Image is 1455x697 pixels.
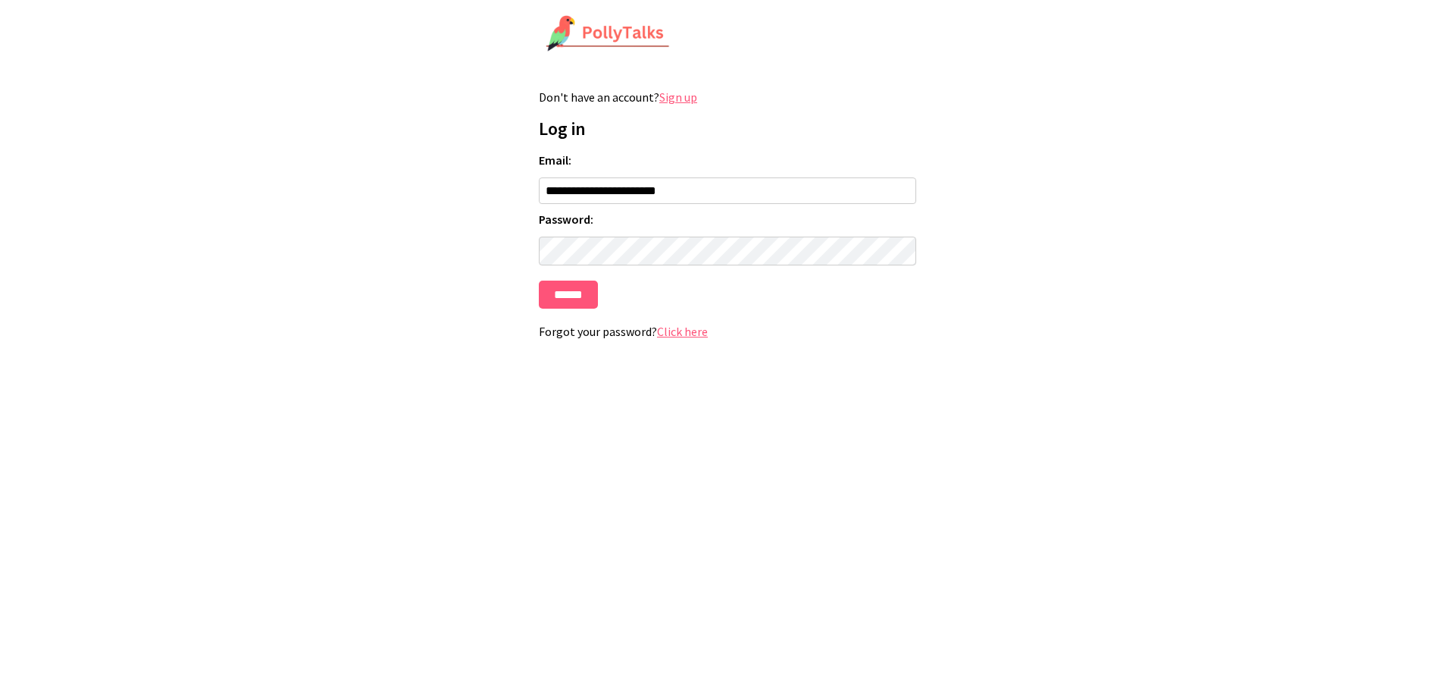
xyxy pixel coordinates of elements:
[539,89,916,105] p: Don't have an account?
[539,324,916,339] p: Forgot your password?
[659,89,697,105] a: Sign up
[539,212,916,227] label: Password:
[539,152,916,168] label: Email:
[539,117,916,140] h1: Log in
[657,324,708,339] a: Click here
[546,15,670,53] img: PollyTalks Logo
